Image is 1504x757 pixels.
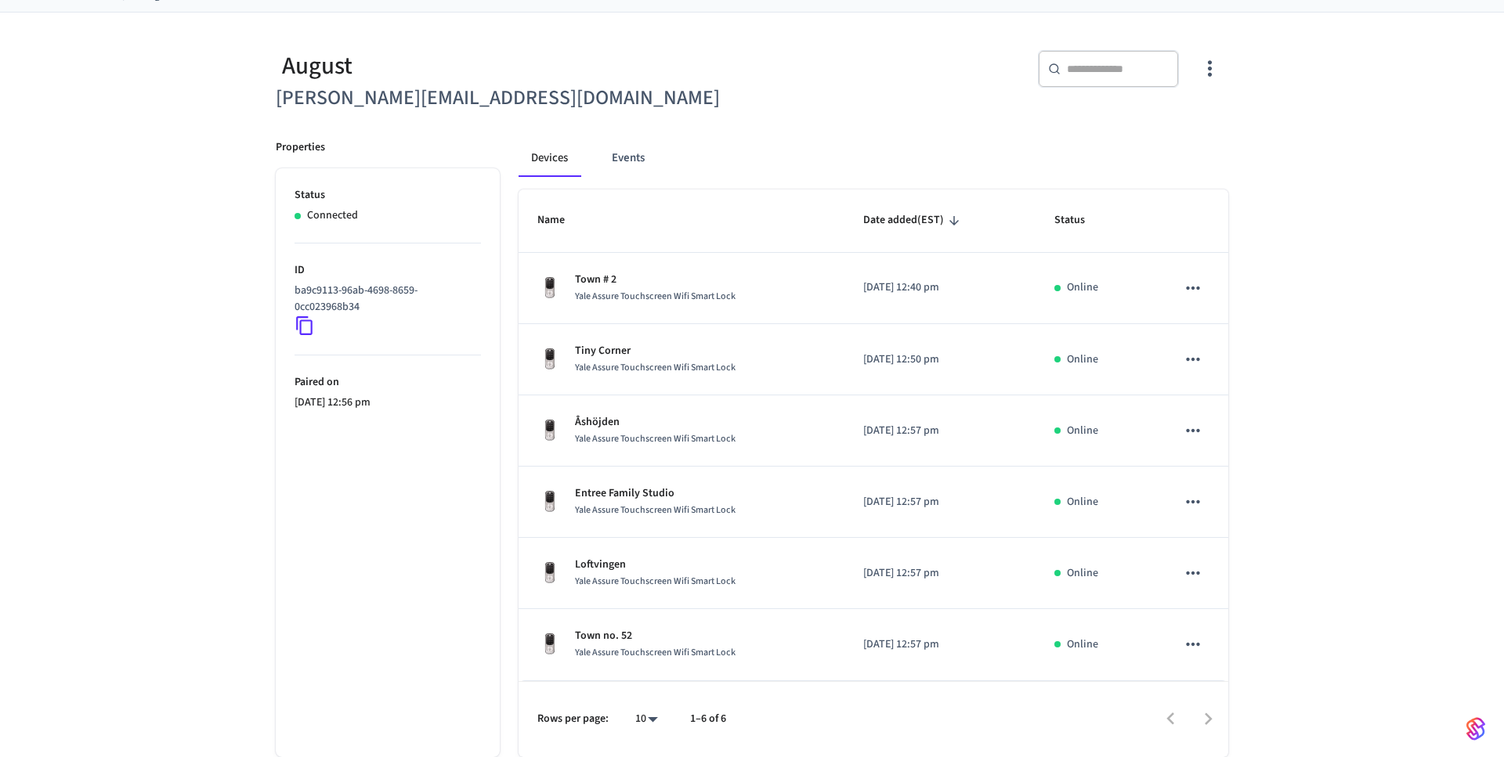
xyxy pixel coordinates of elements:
p: Connected [307,207,358,224]
span: Yale Assure Touchscreen Wifi Smart Lock [575,646,736,659]
p: [DATE] 12:57 pm [863,494,1017,510]
p: Rows per page: [537,711,609,727]
p: ba9c9113-96ab-4698-8659-0cc023968b34 [295,283,475,315]
h6: [PERSON_NAME][EMAIL_ADDRESS][DOMAIN_NAME] [276,82,743,114]
img: Yale Assure Touchscreen Wifi Smart Lock, Satin Nickel, Front [537,561,562,586]
p: ID [295,262,481,279]
p: [DATE] 12:57 pm [863,565,1017,582]
p: [DATE] 12:40 pm [863,279,1017,296]
span: Yale Assure Touchscreen Wifi Smart Lock [575,503,736,517]
p: Åshöjden [575,414,736,431]
p: Online [1067,423,1098,439]
p: Online [1067,279,1098,296]
p: Loftvingen [575,557,736,573]
img: SeamLogoGradient.69752ec5.svg [1466,716,1485,741]
p: [DATE] 12:56 pm [295,395,481,411]
p: Online [1067,351,1098,368]
p: [DATE] 12:50 pm [863,351,1017,368]
p: Tiny Corner [575,343,736,359]
img: Yale Assure Touchscreen Wifi Smart Lock, Satin Nickel, Front [537,347,562,372]
span: Name [537,208,585,233]
p: Status [295,187,481,204]
div: connected account tabs [519,139,1228,177]
p: Online [1067,636,1098,653]
img: Yale Assure Touchscreen Wifi Smart Lock, Satin Nickel, Front [537,418,562,443]
img: Yale Assure Touchscreen Wifi Smart Lock, Satin Nickel, Front [537,632,562,657]
span: Yale Assure Touchscreen Wifi Smart Lock [575,432,736,445]
p: 1–6 of 6 [690,711,726,727]
img: Yale Assure Touchscreen Wifi Smart Lock, Satin Nickel, Front [537,489,562,514]
span: Yale Assure Touchscreen Wifi Smart Lock [575,290,736,303]
span: Date added(EST) [863,208,964,233]
span: Yale Assure Touchscreen Wifi Smart Lock [575,575,736,588]
div: 10 [627,708,665,730]
span: Yale Assure Touchscreen Wifi Smart Lock [575,361,736,374]
p: Town # 2 [575,272,736,288]
p: Paired on [295,374,481,391]
p: Entree Family Studio [575,485,736,502]
p: [DATE] 12:57 pm [863,636,1017,653]
table: sticky table [519,189,1228,680]
button: Devices [519,139,580,177]
p: Online [1067,565,1098,582]
span: Status [1054,208,1105,233]
p: [DATE] 12:57 pm [863,423,1017,439]
button: Events [599,139,657,177]
div: August [276,50,743,82]
img: Yale Assure Touchscreen Wifi Smart Lock, Satin Nickel, Front [537,276,562,301]
p: Online [1067,494,1098,510]
p: Properties [276,139,325,156]
p: Town no. 52 [575,628,736,644]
